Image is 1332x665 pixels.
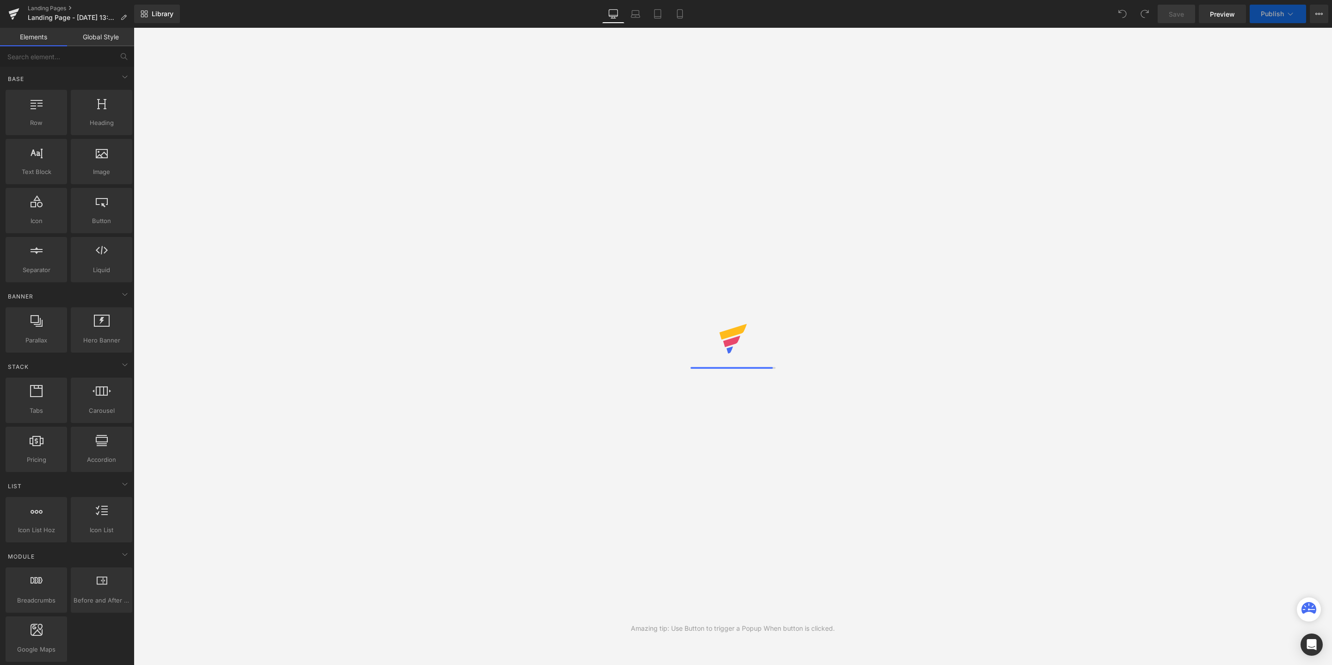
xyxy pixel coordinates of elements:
[8,645,64,654] span: Google Maps
[8,167,64,177] span: Text Block
[8,265,64,275] span: Separator
[134,5,180,23] a: New Library
[7,75,25,83] span: Base
[1135,5,1154,23] button: Redo
[631,623,835,634] div: Amazing tip: Use Button to trigger a Popup When button is clicked.
[1310,5,1328,23] button: More
[8,455,64,465] span: Pricing
[74,596,129,605] span: Before and After Images
[1199,5,1246,23] a: Preview
[669,5,691,23] a: Mobile
[74,406,129,416] span: Carousel
[8,216,64,226] span: Icon
[1210,9,1235,19] span: Preview
[74,167,129,177] span: Image
[1261,10,1284,18] span: Publish
[624,5,647,23] a: Laptop
[74,118,129,128] span: Heading
[67,28,134,46] a: Global Style
[74,525,129,535] span: Icon List
[28,14,117,21] span: Landing Page - [DATE] 13:35:22
[8,336,64,345] span: Parallax
[8,596,64,605] span: Breadcrumbs
[8,118,64,128] span: Row
[647,5,669,23] a: Tablet
[1301,634,1323,656] div: Open Intercom Messenger
[74,265,129,275] span: Liquid
[7,362,30,371] span: Stack
[74,455,129,465] span: Accordion
[1113,5,1132,23] button: Undo
[8,406,64,416] span: Tabs
[602,5,624,23] a: Desktop
[28,5,134,12] a: Landing Pages
[152,10,173,18] span: Library
[7,292,34,301] span: Banner
[8,525,64,535] span: Icon List Hoz
[1250,5,1306,23] button: Publish
[1169,9,1184,19] span: Save
[74,216,129,226] span: Button
[7,552,36,561] span: Module
[7,482,23,491] span: List
[74,336,129,345] span: Hero Banner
